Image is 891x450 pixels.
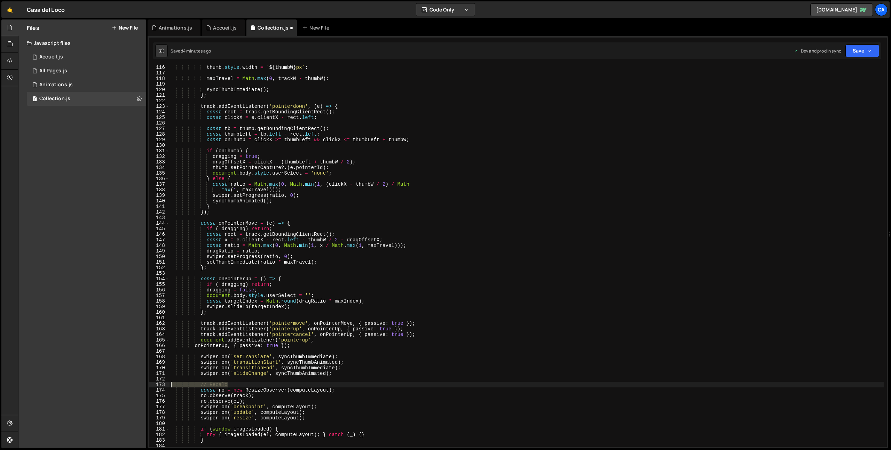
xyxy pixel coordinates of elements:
[149,282,169,287] div: 155
[149,226,169,232] div: 145
[149,326,169,332] div: 163
[149,204,169,209] div: 141
[149,215,169,220] div: 143
[149,321,169,326] div: 162
[149,276,169,282] div: 154
[149,271,169,276] div: 153
[149,343,169,348] div: 166
[149,76,169,81] div: 118
[27,24,39,32] h2: Files
[149,404,169,410] div: 177
[149,393,169,399] div: 175
[149,337,169,343] div: 165
[213,24,237,31] div: Accueil.js
[149,421,169,426] div: 180
[149,165,169,170] div: 134
[302,24,332,31] div: New File
[149,426,169,432] div: 181
[149,170,169,176] div: 135
[149,254,169,259] div: 150
[149,65,169,70] div: 116
[149,81,169,87] div: 119
[149,148,169,154] div: 131
[39,68,67,74] div: All Pages.js
[149,382,169,387] div: 173
[149,154,169,159] div: 132
[149,332,169,337] div: 164
[149,131,169,137] div: 128
[27,78,146,92] div: 16791/46000.js
[149,176,169,182] div: 136
[149,248,169,254] div: 149
[149,120,169,126] div: 126
[18,36,146,50] div: Javascript files
[875,3,888,16] a: Ca
[27,50,146,64] div: 16791/45941.js
[149,232,169,237] div: 146
[33,97,37,102] span: 1
[149,387,169,393] div: 174
[171,48,211,54] div: Saved
[845,45,879,57] button: Save
[39,54,63,60] div: Accueil.js
[149,115,169,120] div: 125
[149,93,169,98] div: 121
[149,298,169,304] div: 158
[149,348,169,354] div: 167
[159,24,192,31] div: Animations.js
[112,25,138,31] button: New File
[149,415,169,421] div: 179
[149,109,169,115] div: 124
[149,193,169,198] div: 139
[416,3,475,16] button: Code Only
[183,48,211,54] div: 4 minutes ago
[149,265,169,271] div: 152
[149,293,169,298] div: 157
[149,443,169,449] div: 184
[810,3,873,16] a: [DOMAIN_NAME]
[149,376,169,382] div: 172
[149,209,169,215] div: 142
[149,410,169,415] div: 178
[27,6,65,14] div: Casa del Loco
[149,315,169,321] div: 161
[149,98,169,104] div: 122
[149,259,169,265] div: 151
[149,159,169,165] div: 133
[149,126,169,131] div: 127
[149,187,169,193] div: 138
[149,432,169,437] div: 182
[1,1,18,18] a: 🤙
[149,198,169,204] div: 140
[149,399,169,404] div: 176
[149,143,169,148] div: 130
[39,82,73,88] div: Animations.js
[149,237,169,243] div: 147
[149,137,169,143] div: 129
[149,304,169,310] div: 159
[149,310,169,315] div: 160
[149,70,169,76] div: 117
[27,64,146,78] div: 16791/45882.js
[794,48,841,54] div: Dev and prod in sync
[149,360,169,365] div: 169
[149,220,169,226] div: 144
[27,92,146,106] div: 16791/46116.js
[149,287,169,293] div: 156
[149,365,169,371] div: 170
[149,354,169,360] div: 168
[149,437,169,443] div: 183
[149,371,169,376] div: 171
[149,243,169,248] div: 148
[149,182,169,187] div: 137
[39,96,70,102] div: Collection.js
[149,104,169,109] div: 123
[149,87,169,93] div: 120
[258,24,289,31] div: Collection.js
